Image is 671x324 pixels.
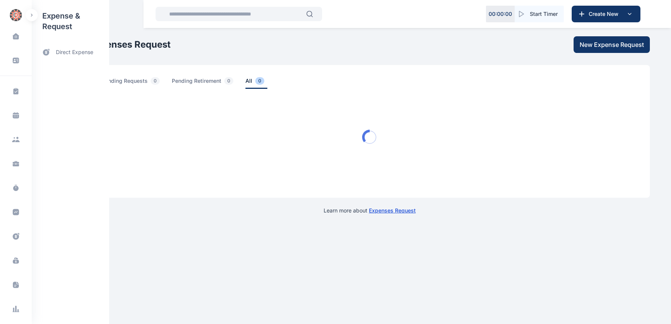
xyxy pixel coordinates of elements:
[515,6,564,22] button: Start Timer
[530,10,558,18] span: Start Timer
[324,207,416,214] p: Learn more about
[102,77,163,89] span: pending requests
[245,77,276,89] a: all0
[56,48,93,56] span: direct expense
[102,77,172,89] a: pending requests0
[245,77,267,89] span: all
[172,77,245,89] a: pending retirement0
[224,77,233,85] span: 0
[586,10,625,18] span: Create New
[489,10,512,18] p: 00 : 00 : 00
[572,6,640,22] button: Create New
[255,77,264,85] span: 0
[574,36,650,53] button: New Expense Request
[151,77,160,85] span: 0
[580,40,644,49] span: New Expense Request
[32,42,109,62] a: direct expense
[369,207,416,214] a: Expenses Request
[89,39,171,51] h1: Expenses Request
[172,77,236,89] span: pending retirement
